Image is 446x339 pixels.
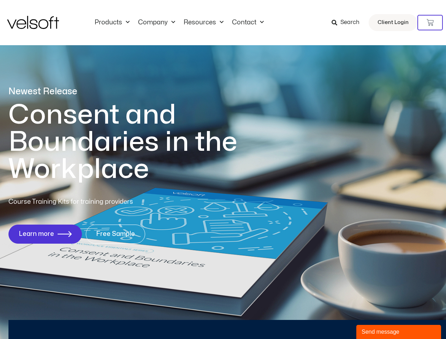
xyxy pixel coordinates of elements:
[340,18,359,27] span: Search
[228,19,268,26] a: ContactMenu Toggle
[369,14,417,31] a: Client Login
[356,323,442,339] iframe: chat widget
[19,231,54,238] span: Learn more
[8,85,266,98] p: Newest Release
[90,19,134,26] a: ProductsMenu Toggle
[8,225,82,244] a: Learn more
[7,16,59,29] img: Velsoft Training Materials
[179,19,228,26] a: ResourcesMenu Toggle
[96,231,135,238] span: Free Sample
[90,19,268,26] nav: Menu
[332,17,364,29] a: Search
[134,19,179,26] a: CompanyMenu Toggle
[8,101,266,183] h1: Consent and Boundaries in the Workplace
[8,197,184,207] p: Course Training Kits for training providers
[86,225,145,244] a: Free Sample
[377,18,409,27] span: Client Login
